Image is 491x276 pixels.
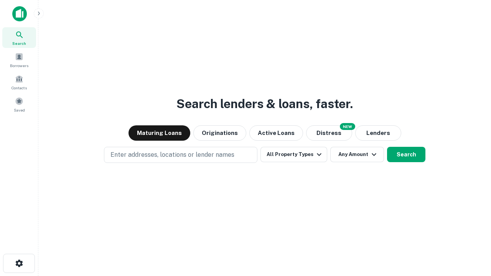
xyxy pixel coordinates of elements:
[260,147,327,162] button: All Property Types
[249,125,303,141] button: Active Loans
[2,27,36,48] a: Search
[129,125,190,141] button: Maturing Loans
[387,147,425,162] button: Search
[193,125,246,141] button: Originations
[330,147,384,162] button: Any Amount
[10,62,28,69] span: Borrowers
[12,40,26,46] span: Search
[340,123,355,130] div: NEW
[2,49,36,70] a: Borrowers
[12,6,27,21] img: capitalize-icon.png
[2,72,36,92] a: Contacts
[110,150,234,159] p: Enter addresses, locations or lender names
[12,85,27,91] span: Contacts
[176,95,353,113] h3: Search lenders & loans, faster.
[104,147,257,163] button: Enter addresses, locations or lender names
[14,107,25,113] span: Saved
[306,125,352,141] button: Search distressed loans with lien and other non-mortgage details.
[355,125,401,141] button: Lenders
[453,215,491,251] iframe: Chat Widget
[2,94,36,115] a: Saved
